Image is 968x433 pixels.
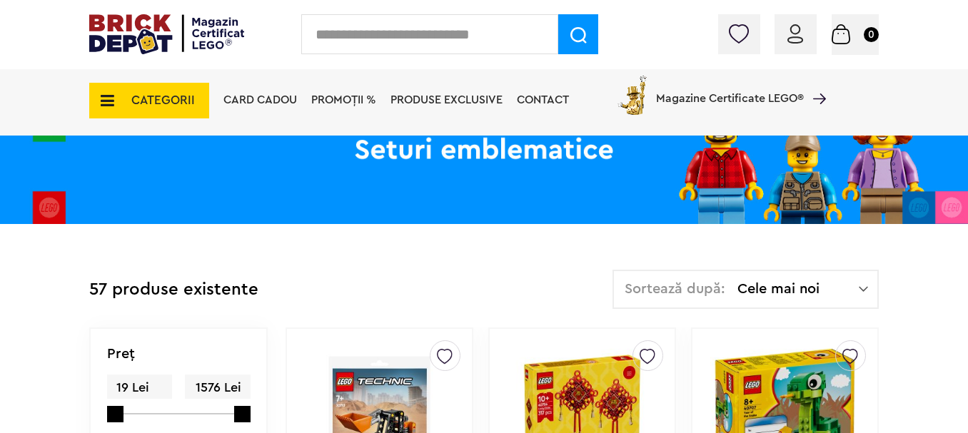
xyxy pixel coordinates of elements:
[804,75,826,86] a: Magazine Certificate LEGO®
[223,94,297,106] a: Card Cadou
[390,94,503,106] a: Produse exclusive
[107,375,172,401] span: 19 Lei
[625,282,725,296] span: Sortează după:
[185,375,250,401] span: 1576 Lei
[737,282,859,296] span: Cele mai noi
[864,27,879,42] small: 0
[107,347,135,361] p: Preţ
[311,94,376,106] a: PROMOȚII %
[517,94,569,106] a: Contact
[656,73,804,106] span: Magazine Certificate LEGO®
[89,270,258,310] div: 57 produse existente
[131,94,195,106] span: CATEGORII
